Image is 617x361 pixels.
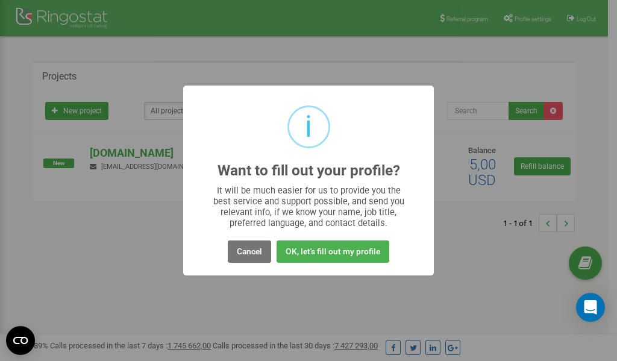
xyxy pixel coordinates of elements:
button: OK, let's fill out my profile [277,240,389,263]
button: Open CMP widget [6,326,35,355]
div: i [305,107,312,146]
button: Cancel [228,240,271,263]
div: It will be much easier for us to provide you the best service and support possible, and send you ... [207,185,410,228]
h2: Want to fill out your profile? [218,163,400,179]
div: Open Intercom Messenger [576,293,605,322]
